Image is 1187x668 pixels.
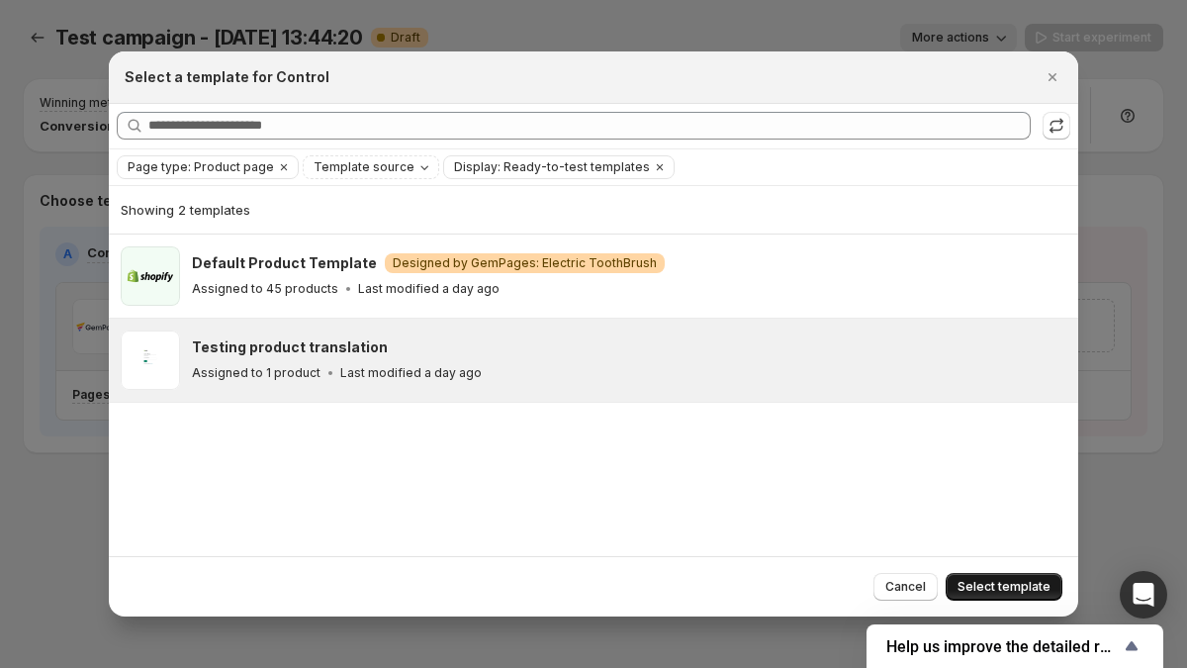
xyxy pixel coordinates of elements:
[121,246,180,306] img: Default Product Template
[946,573,1062,601] button: Select template
[125,67,329,87] h2: Select a template for Control
[650,156,670,178] button: Clear
[192,281,338,297] p: Assigned to 45 products
[958,579,1050,595] span: Select template
[358,281,500,297] p: Last modified a day ago
[274,156,294,178] button: Clear
[340,365,482,381] p: Last modified a day ago
[1039,63,1066,91] button: Close
[1120,571,1167,619] div: Open Intercom Messenger
[314,159,414,175] span: Template source
[128,159,274,175] span: Page type: Product page
[192,337,388,357] h3: Testing product translation
[886,634,1143,658] button: Show survey - Help us improve the detailed report for A/B campaigns
[304,156,438,178] button: Template source
[192,253,377,273] h3: Default Product Template
[118,156,274,178] button: Page type: Product page
[886,637,1120,656] span: Help us improve the detailed report for A/B campaigns
[444,156,650,178] button: Display: Ready-to-test templates
[121,202,250,218] span: Showing 2 templates
[393,255,657,271] span: Designed by GemPages: Electric ToothBrush
[873,573,938,601] button: Cancel
[885,579,926,595] span: Cancel
[454,159,650,175] span: Display: Ready-to-test templates
[192,365,320,381] p: Assigned to 1 product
